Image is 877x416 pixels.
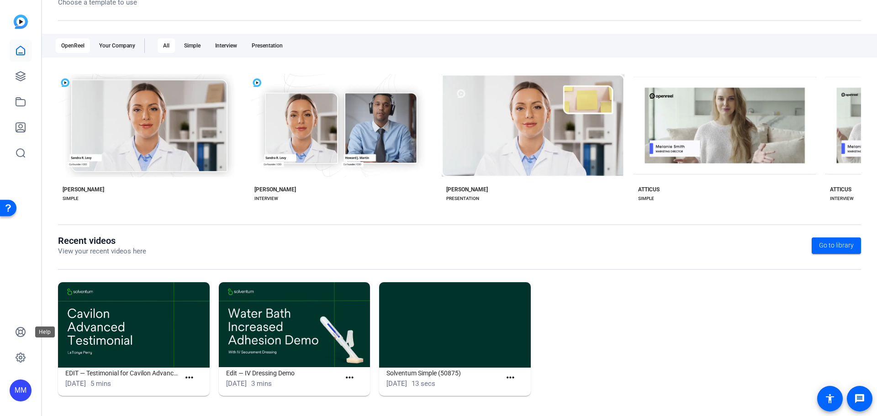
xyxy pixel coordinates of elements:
[638,195,654,202] div: SIMPLE
[14,15,28,29] img: blue-gradient.svg
[219,282,370,368] img: Edit — IV Dressing Demo
[90,379,111,388] span: 5 mins
[58,282,210,368] img: EDIT — Testimonial for Cavilon Advanced
[184,372,195,384] mat-icon: more_horiz
[344,372,355,384] mat-icon: more_horiz
[819,241,854,250] span: Go to library
[226,368,341,379] h1: Edit — IV Dressing Demo
[446,195,479,202] div: PRESENTATION
[10,379,32,401] div: MM
[35,326,55,337] div: Help
[56,38,90,53] div: OpenReel
[812,237,861,254] a: Go to library
[412,379,435,388] span: 13 secs
[854,393,865,404] mat-icon: message
[63,195,79,202] div: SIMPLE
[65,379,86,388] span: [DATE]
[505,372,516,384] mat-icon: more_horiz
[386,368,501,379] h1: Solventum Simple (50875)
[94,38,141,53] div: Your Company
[386,379,407,388] span: [DATE]
[63,186,104,193] div: [PERSON_NAME]
[210,38,243,53] div: Interview
[58,235,146,246] h1: Recent videos
[158,38,175,53] div: All
[379,282,531,368] img: Solventum Simple (50875)
[824,393,835,404] mat-icon: accessibility
[254,195,278,202] div: INTERVIEW
[830,186,851,193] div: ATTICUS
[638,186,660,193] div: ATTICUS
[58,246,146,257] p: View your recent videos here
[251,379,272,388] span: 3 mins
[246,38,288,53] div: Presentation
[179,38,206,53] div: Simple
[254,186,296,193] div: [PERSON_NAME]
[65,368,180,379] h1: EDIT — Testimonial for Cavilon Advanced
[226,379,247,388] span: [DATE]
[446,186,488,193] div: [PERSON_NAME]
[830,195,854,202] div: INTERVIEW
